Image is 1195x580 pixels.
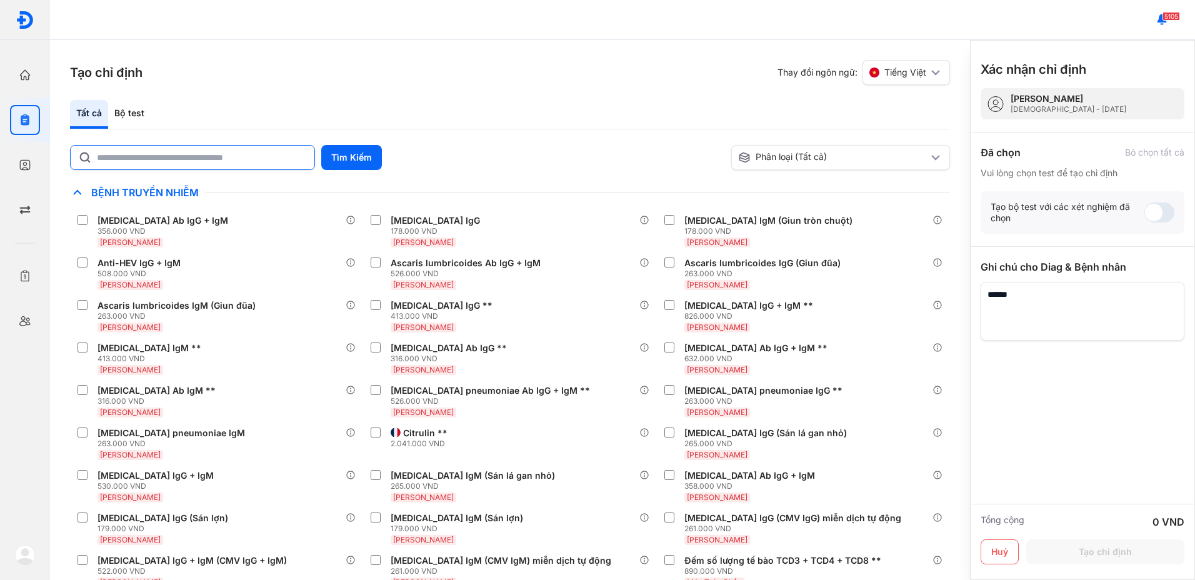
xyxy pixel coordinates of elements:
[391,512,523,524] div: [MEDICAL_DATA] IgM (Sán lợn)
[100,407,161,417] span: [PERSON_NAME]
[100,535,161,544] span: [PERSON_NAME]
[97,566,292,576] div: 522.000 VND
[97,342,201,354] div: [MEDICAL_DATA] IgM **
[393,535,454,544] span: [PERSON_NAME]
[393,237,454,247] span: [PERSON_NAME]
[403,427,447,439] div: Citrulin **
[684,342,827,354] div: [MEDICAL_DATA] Ab IgG + IgM **
[391,257,541,269] div: Ascaris lumbricoides Ab IgG + IgM
[393,365,454,374] span: [PERSON_NAME]
[684,269,846,279] div: 263.000 VND
[391,396,595,406] div: 526.000 VND
[981,61,1086,78] h3: Xác nhận chỉ định
[97,354,206,364] div: 413.000 VND
[108,100,151,129] div: Bộ test
[97,555,287,566] div: [MEDICAL_DATA] IgG + IgM (CMV IgG + IgM)
[97,481,219,491] div: 530.000 VND
[981,145,1021,160] div: Đã chọn
[684,512,901,524] div: [MEDICAL_DATA] IgG (CMV IgG) miễn dịch tự động
[97,512,228,524] div: [MEDICAL_DATA] IgG (Sán lợn)
[684,300,813,311] div: [MEDICAL_DATA] IgG + IgM **
[684,427,847,439] div: [MEDICAL_DATA] IgG (Sán lá gan nhỏ)
[981,539,1019,564] button: Huỷ
[97,226,233,236] div: 356.000 VND
[1162,12,1180,21] span: 5105
[97,269,186,279] div: 508.000 VND
[100,365,161,374] span: [PERSON_NAME]
[97,524,233,534] div: 179.000 VND
[97,257,181,269] div: Anti-HEV IgG + IgM
[1125,147,1184,158] div: Bỏ chọn tất cả
[97,215,228,226] div: [MEDICAL_DATA] Ab IgG + IgM
[391,226,485,236] div: 178.000 VND
[391,300,492,311] div: [MEDICAL_DATA] IgG **
[391,566,616,576] div: 261.000 VND
[687,407,747,417] span: [PERSON_NAME]
[687,535,747,544] span: [PERSON_NAME]
[981,514,1024,529] div: Tổng cộng
[391,354,512,364] div: 316.000 VND
[687,237,747,247] span: [PERSON_NAME]
[393,280,454,289] span: [PERSON_NAME]
[1011,93,1126,104] div: [PERSON_NAME]
[684,481,820,491] div: 358.000 VND
[85,186,205,199] span: Bệnh Truyền Nhiễm
[391,524,528,534] div: 179.000 VND
[1011,104,1126,114] div: [DEMOGRAPHIC_DATA] - [DATE]
[1152,514,1184,529] div: 0 VND
[97,470,214,481] div: [MEDICAL_DATA] IgG + IgM
[393,322,454,332] span: [PERSON_NAME]
[687,322,747,332] span: [PERSON_NAME]
[684,215,852,226] div: [MEDICAL_DATA] IgM (Giun tròn chuột)
[100,280,161,289] span: [PERSON_NAME]
[393,407,454,417] span: [PERSON_NAME]
[777,60,950,85] div: Thay đổi ngôn ngữ:
[97,427,245,439] div: [MEDICAL_DATA] pneumoniae IgM
[738,151,928,164] div: Phân loại (Tất cả)
[100,492,161,502] span: [PERSON_NAME]
[391,342,507,354] div: [MEDICAL_DATA] Ab IgG **
[391,311,497,321] div: 413.000 VND
[97,439,250,449] div: 263.000 VND
[687,450,747,459] span: [PERSON_NAME]
[684,354,832,364] div: 632.000 VND
[391,215,480,226] div: [MEDICAL_DATA] IgG
[393,492,454,502] span: [PERSON_NAME]
[391,439,452,449] div: 2.041.000 VND
[70,100,108,129] div: Tất cả
[684,385,842,396] div: [MEDICAL_DATA] pneumoniae IgG **
[684,396,847,406] div: 263.000 VND
[97,300,256,311] div: Ascaris lumbricoides IgM (Giun đũa)
[97,385,216,396] div: [MEDICAL_DATA] Ab IgM **
[16,11,34,29] img: logo
[684,566,886,576] div: 890.000 VND
[321,145,382,170] button: Tìm Kiếm
[684,439,852,449] div: 265.000 VND
[981,259,1184,274] div: Ghi chú cho Diag & Bệnh nhân
[97,311,261,321] div: 263.000 VND
[100,237,161,247] span: [PERSON_NAME]
[100,322,161,332] span: [PERSON_NAME]
[15,545,35,565] img: logo
[97,396,221,406] div: 316.000 VND
[391,470,555,481] div: [MEDICAL_DATA] IgM (Sán lá gan nhỏ)
[1026,539,1184,564] button: Tạo chỉ định
[684,555,881,566] div: Đếm số lượng tế bào TCD3 + TCD4 + TCD8 **
[391,555,611,566] div: [MEDICAL_DATA] IgM (CMV IgM) miễn dịch tự động
[684,524,906,534] div: 261.000 VND
[684,470,815,481] div: [MEDICAL_DATA] Ab IgG + IgM
[100,450,161,459] span: [PERSON_NAME]
[687,280,747,289] span: [PERSON_NAME]
[687,365,747,374] span: [PERSON_NAME]
[684,226,857,236] div: 178.000 VND
[391,481,560,491] div: 265.000 VND
[684,311,818,321] div: 826.000 VND
[391,269,546,279] div: 526.000 VND
[70,64,142,81] h3: Tạo chỉ định
[884,67,926,78] span: Tiếng Việt
[687,492,747,502] span: [PERSON_NAME]
[684,257,841,269] div: Ascaris lumbricoides IgG (Giun đũa)
[981,167,1184,179] div: Vui lòng chọn test để tạo chỉ định
[391,385,590,396] div: [MEDICAL_DATA] pneumoniae Ab IgG + IgM **
[991,201,1144,224] div: Tạo bộ test với các xét nghiệm đã chọn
